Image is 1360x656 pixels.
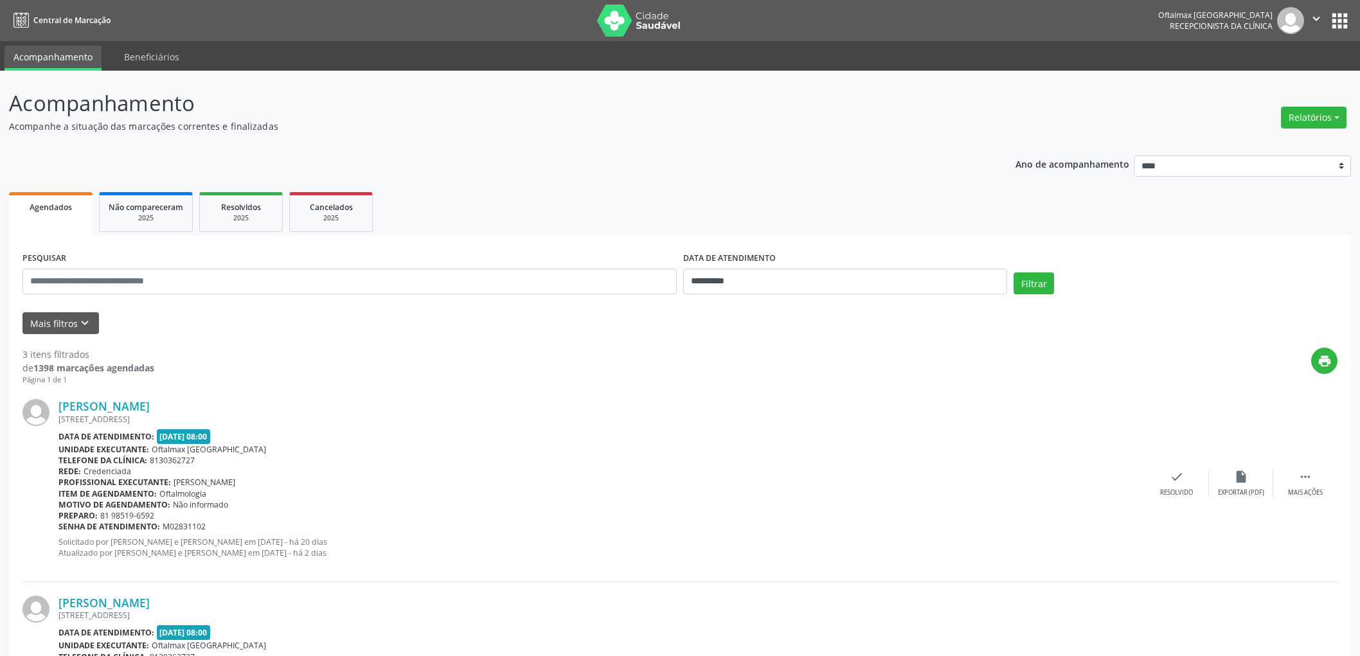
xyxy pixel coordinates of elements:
[1016,155,1129,172] p: Ano de acompanhamento
[173,499,228,510] span: Não informado
[58,521,160,532] b: Senha de atendimento:
[1288,488,1323,497] div: Mais ações
[163,521,206,532] span: M02831102
[1234,470,1248,484] i: insert_drive_file
[152,640,266,651] span: Oftalmax [GEOGRAPHIC_DATA]
[22,249,66,269] label: PESQUISAR
[22,348,154,361] div: 3 itens filtrados
[1170,21,1273,31] span: Recepcionista da clínica
[33,15,111,26] span: Central de Marcação
[22,399,49,426] img: img
[1311,348,1338,374] button: print
[115,46,188,68] a: Beneficiários
[58,414,1145,425] div: [STREET_ADDRESS]
[9,120,949,133] p: Acompanhe a situação das marcações correntes e finalizadas
[683,249,776,269] label: DATA DE ATENDIMENTO
[58,399,150,413] a: [PERSON_NAME]
[150,455,195,466] span: 8130362727
[58,536,1145,558] p: Solicitado por [PERSON_NAME] e [PERSON_NAME] em [DATE] - há 20 dias Atualizado por [PERSON_NAME] ...
[1277,7,1304,34] img: img
[221,202,261,213] span: Resolvidos
[58,510,98,521] b: Preparo:
[58,488,157,499] b: Item de agendamento:
[1318,354,1332,368] i: print
[84,466,131,477] span: Credenciada
[152,444,266,455] span: Oftalmax [GEOGRAPHIC_DATA]
[58,455,147,466] b: Telefone da clínica:
[1218,488,1264,497] div: Exportar (PDF)
[4,46,102,71] a: Acompanhamento
[22,375,154,386] div: Página 1 de 1
[58,596,150,610] a: [PERSON_NAME]
[58,627,154,638] b: Data de atendimento:
[174,477,235,488] span: [PERSON_NAME]
[1170,470,1184,484] i: check
[22,312,99,335] button: Mais filtroskeyboard_arrow_down
[159,488,206,499] span: Oftalmologia
[299,213,363,223] div: 2025
[1329,10,1351,32] button: apps
[78,316,92,330] i: keyboard_arrow_down
[58,477,171,488] b: Profissional executante:
[1160,488,1193,497] div: Resolvido
[22,361,154,375] div: de
[33,362,154,374] strong: 1398 marcações agendadas
[1309,12,1323,26] i: 
[109,213,183,223] div: 2025
[30,202,72,213] span: Agendados
[157,625,211,640] span: [DATE] 08:00
[1014,272,1054,294] button: Filtrar
[1158,10,1273,21] div: Oftalmax [GEOGRAPHIC_DATA]
[58,499,170,510] b: Motivo de agendamento:
[9,10,111,31] a: Central de Marcação
[58,610,1145,621] div: [STREET_ADDRESS]
[209,213,273,223] div: 2025
[58,431,154,442] b: Data de atendimento:
[22,596,49,623] img: img
[109,202,183,213] span: Não compareceram
[310,202,353,213] span: Cancelados
[157,429,211,444] span: [DATE] 08:00
[9,87,949,120] p: Acompanhamento
[58,444,149,455] b: Unidade executante:
[100,510,154,521] span: 81 98519-6592
[58,466,81,477] b: Rede:
[1304,7,1329,34] button: 
[1281,107,1347,129] button: Relatórios
[1298,470,1312,484] i: 
[58,640,149,651] b: Unidade executante:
